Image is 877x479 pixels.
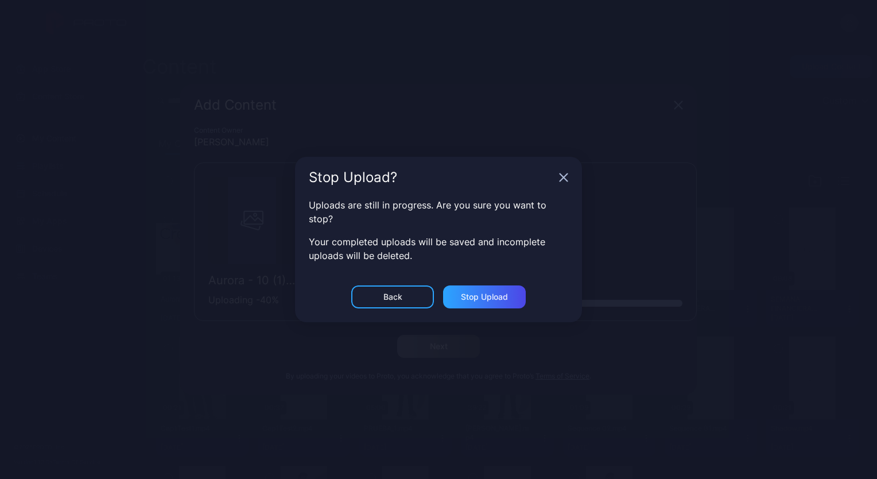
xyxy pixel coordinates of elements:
[309,171,554,184] div: Stop Upload?
[443,285,526,308] button: Stop Upload
[309,198,568,226] p: Uploads are still in progress. Are you sure you want to stop?
[383,292,402,302] div: Back
[461,292,508,302] div: Stop Upload
[351,285,434,308] button: Back
[309,235,568,262] p: Your completed uploads will be saved and incomplete uploads will be deleted.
